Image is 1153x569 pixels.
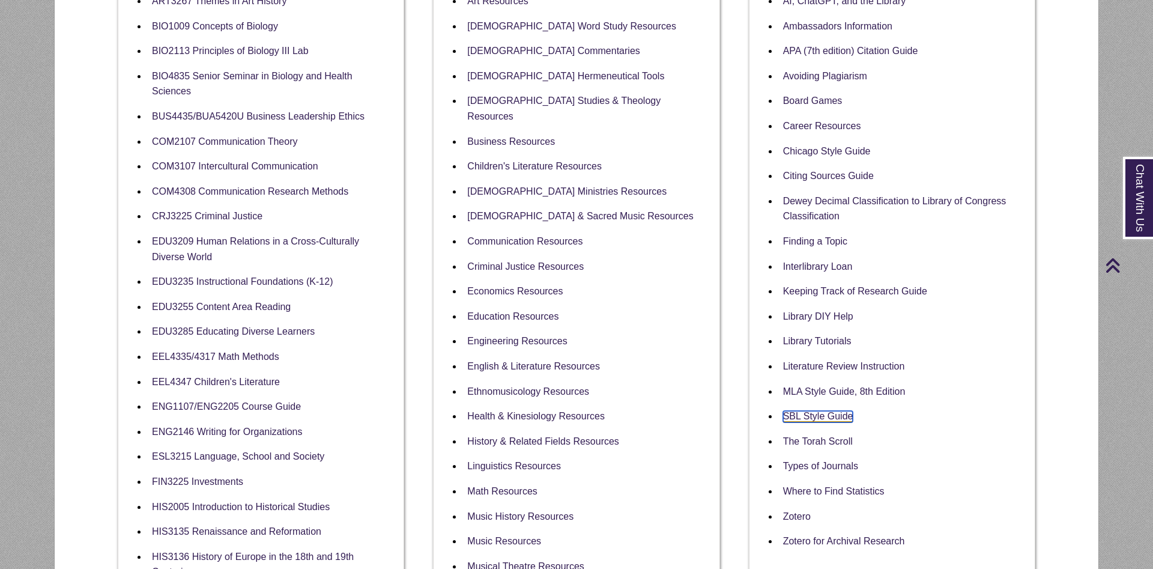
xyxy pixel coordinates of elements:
a: The Torah Scroll [783,436,853,446]
a: COM4308 Communication Research Methods [152,186,348,196]
a: [DEMOGRAPHIC_DATA] Studies & Theology Resources [467,96,661,121]
a: BIO4835 Senior Seminar in Biology and Health Sciences [152,71,353,97]
a: HIS3135 Renaissance and Reformation [152,526,321,537]
a: Zotero [783,511,811,522]
a: Avoiding Plagiarism [783,71,867,81]
a: Interlibrary Loan [783,261,853,272]
a: Business Resources [467,136,555,147]
a: Health & Kinesiology Resources [467,411,605,421]
a: COM3107 Intercultural Communication [152,161,318,171]
a: Board Games [783,96,843,106]
a: History & Related Fields Resources [467,436,619,446]
a: ENG2146 Writing for Organizations [152,427,302,437]
a: Chicago Style Guide [783,146,871,156]
a: COM2107 Communication Theory [152,136,297,147]
a: Linguistics Resources [467,461,561,471]
a: Music Resources [467,536,541,546]
a: HIS2005 Introduction to Historical Studies [152,502,330,512]
a: BIO2113 Principles of Biology III Lab [152,46,309,56]
a: Keeping Track of Research Guide [783,286,927,296]
a: [DEMOGRAPHIC_DATA] Commentaries [467,46,640,56]
a: ESL3215 Language, School and Society [152,451,324,461]
a: Ambassadors Information [783,21,892,31]
a: EDU3209 Human Relations in a Cross-Culturally Diverse World [152,236,359,262]
a: ENG1107/ENG2205 Course Guide [152,401,301,412]
a: BIO1009 Concepts of Biology [152,21,278,31]
a: Dewey Decimal Classification to Library of Congress Classification [783,196,1006,222]
a: Library Tutorials [783,336,852,346]
a: SBL Style Guide [783,411,853,422]
a: Children's Literature Resources [467,161,602,171]
a: Math Resources [467,486,537,496]
a: English & Literature Resources [467,361,600,371]
a: Career Resources [783,121,861,131]
a: [DEMOGRAPHIC_DATA] Hermeneutical Tools [467,71,664,81]
a: EDU3285 Educating Diverse Learners [152,326,315,336]
a: FIN3225 Investments [152,476,243,487]
a: Citing Sources Guide [783,171,874,181]
a: Literature Review Instruction [783,361,905,371]
a: Library DIY Help [783,311,853,321]
a: Types of Journals [783,461,858,471]
a: Criminal Justice Resources [467,261,584,272]
a: [DEMOGRAPHIC_DATA] Ministries Resources [467,186,667,196]
a: EDU3235 Instructional Foundations (K-12) [152,276,333,287]
a: Ethnomusicology Resources [467,386,589,397]
a: [DEMOGRAPHIC_DATA] & Sacred Music Resources [467,211,693,221]
a: EDU3255 Content Area Reading [152,302,291,312]
a: Finding a Topic [783,236,847,246]
a: BUS4435/BUA5420U Business Leadership Ethics [152,111,365,121]
a: Education Resources [467,311,558,321]
a: Zotero for Archival Research [783,536,905,546]
a: Back to Top [1105,257,1150,273]
a: [DEMOGRAPHIC_DATA] Word Study Resources [467,21,676,31]
a: Where to Find Statistics [783,486,885,496]
a: MLA Style Guide, 8th Edition [783,386,906,397]
a: EEL4335/4317 Math Methods [152,351,279,362]
a: Engineering Resources [467,336,567,346]
a: Communication Resources [467,236,583,246]
a: CRJ3225 Criminal Justice [152,211,262,221]
a: APA (7th edition) Citation Guide [783,46,918,56]
a: Economics Resources [467,286,563,296]
a: EEL4347 Children's Literature [152,377,280,387]
a: Music History Resources [467,511,573,522]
